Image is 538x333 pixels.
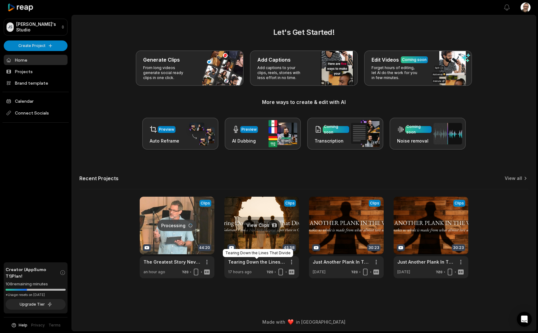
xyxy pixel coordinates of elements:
p: Forget hours of editing, let AI do the work for you in few minutes. [372,65,420,80]
p: [PERSON_NAME]'s Studio [16,21,58,33]
h3: Generate Clips [143,56,180,63]
a: Projects [4,66,68,77]
div: 108 remaining minutes [6,281,66,287]
a: Just Another Plank In The Wall [397,259,455,265]
a: Just Another Plank In The Wall [313,259,370,265]
a: The Greatest Story Never Told [143,259,201,265]
p: Add captions to your clips, reels, stories with less effort in no time. [257,65,306,80]
div: Preview [241,127,257,132]
h3: More ways to create & edit with AI [79,98,528,106]
div: Made with in [GEOGRAPHIC_DATA] [77,319,530,325]
a: Terms [49,322,61,328]
h3: AI Dubbing [232,138,258,144]
img: transcription.png [351,120,380,147]
h2: Let's Get Started! [79,27,528,38]
a: View all [505,175,522,181]
a: Brand template [4,78,68,88]
p: From long videos generate social ready clips in one click. [143,65,191,80]
span: Help [19,322,27,328]
h3: Add Captions [257,56,291,63]
h3: Noise removal [397,138,432,144]
div: Coming soon [324,124,348,135]
div: Open Intercom Messenger [517,312,532,327]
h3: Edit Videos [372,56,399,63]
img: heart emoji [288,319,293,325]
div: Coming soon [402,57,427,63]
button: Help [11,322,27,328]
img: ai_dubbing.png [269,120,297,147]
h3: Auto Reframe [150,138,179,144]
a: Tearing Down the Lines That Divide [228,259,285,265]
a: Home [4,55,68,65]
div: *Usage resets on [DATE] [6,293,66,297]
button: Create Project [4,40,68,51]
h3: Transcription [315,138,349,144]
div: JS [7,22,14,32]
div: Coming soon [406,124,430,135]
a: Privacy [31,322,45,328]
a: Calendar [4,96,68,106]
button: Upgrade Tier [6,299,66,310]
div: Preview [159,127,174,132]
div: Tearing Down the Lines That Divide [223,249,293,257]
img: auto_reframe.png [186,122,215,146]
h2: Recent Projects [79,175,119,181]
span: Connect Socials [4,107,68,119]
img: noise_removal.png [433,123,462,144]
span: Creator (AppSumo T1) Plan! [6,266,60,279]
